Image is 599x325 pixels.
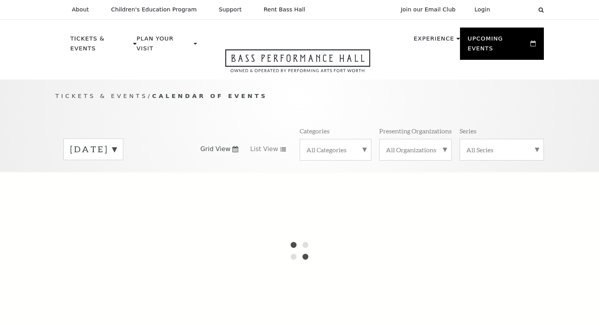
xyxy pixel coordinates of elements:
[386,146,445,154] label: All Organizations
[300,127,330,135] p: Categories
[503,6,531,13] select: Select:
[56,91,544,101] p: /
[264,6,306,13] p: Rent Bass Hall
[219,6,242,13] p: Support
[72,6,89,13] p: About
[200,145,231,153] span: Grid View
[70,34,132,58] p: Tickets & Events
[56,92,148,99] span: Tickets & Events
[468,34,529,58] p: Upcoming Events
[466,146,537,154] label: All Series
[379,127,452,135] p: Presenting Organizations
[250,145,278,153] span: List View
[414,34,454,48] p: Experience
[306,146,365,154] label: All Categories
[152,92,267,99] span: Calendar of Events
[137,34,192,58] p: Plan Your Visit
[460,127,477,135] p: Series
[70,143,117,155] label: [DATE]
[111,6,197,13] p: Children's Education Program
